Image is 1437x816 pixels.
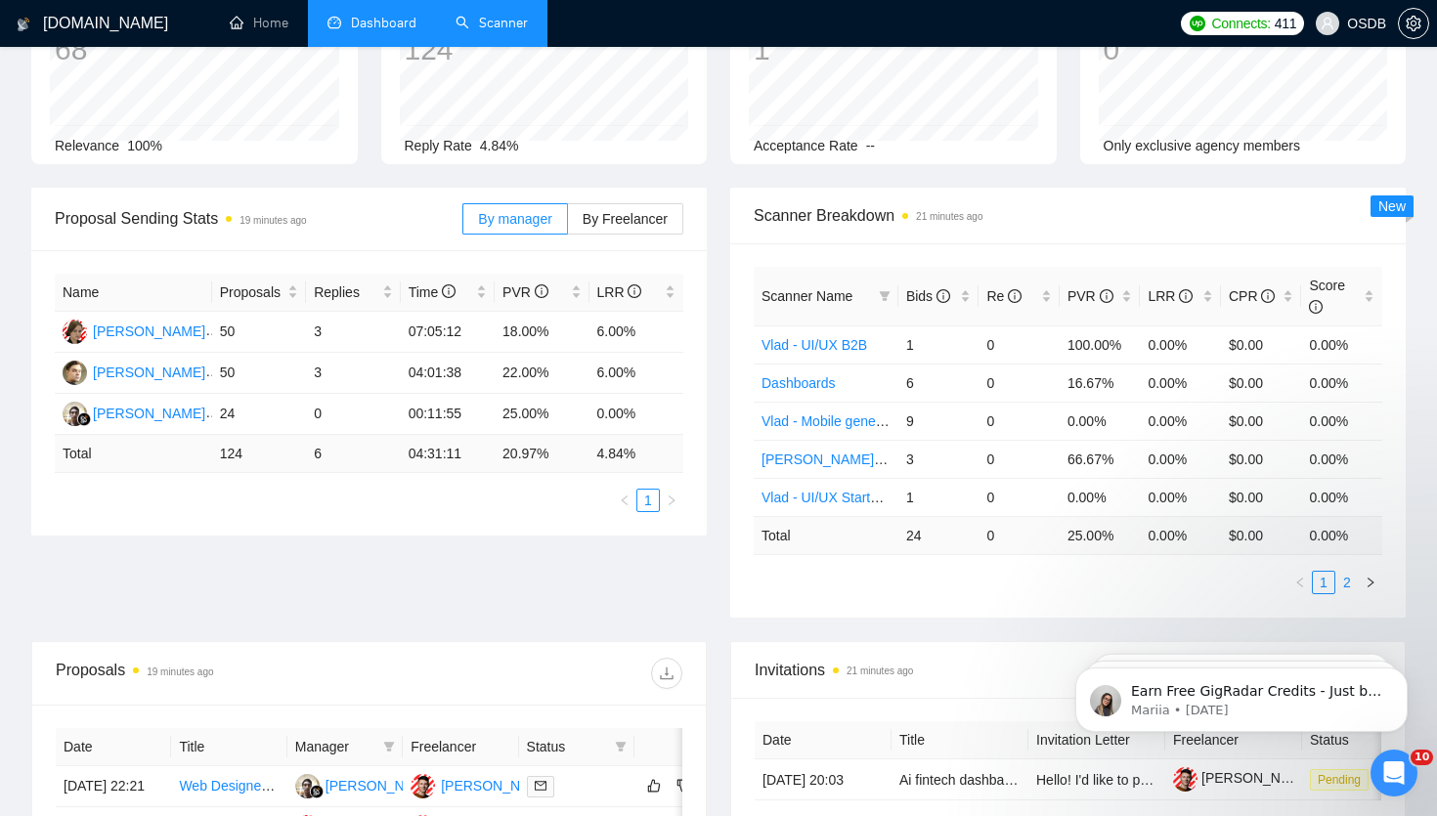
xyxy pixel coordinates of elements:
[179,778,631,794] a: Web Designer for Cookware Brand (Homepage + Product Page Redesign)
[401,312,495,353] td: 07:05:12
[295,774,320,798] img: MI
[892,759,1028,800] td: Ai fintech dashbaord
[754,138,858,153] span: Acceptance Rate
[56,658,370,689] div: Proposals
[502,284,548,300] span: PVR
[1060,325,1141,364] td: 100.00%
[1398,16,1429,31] a: setting
[93,362,205,383] div: [PERSON_NAME]
[628,284,641,298] span: info-circle
[762,337,867,353] a: Vlad - UI/UX B2B
[56,766,171,807] td: [DATE] 22:21
[619,494,631,506] span: left
[495,312,588,353] td: 18.00%
[295,777,438,793] a: MI[PERSON_NAME]
[1310,769,1369,791] span: Pending
[1301,478,1382,516] td: 0.00%
[1140,478,1221,516] td: 0.00%
[1221,440,1302,478] td: $0.00
[326,775,438,796] div: [PERSON_NAME]
[754,516,898,554] td: Total
[660,489,683,512] button: right
[441,775,553,796] div: [PERSON_NAME]
[1309,300,1323,314] span: info-circle
[93,321,205,342] div: [PERSON_NAME]
[1140,516,1221,554] td: 0.00 %
[442,284,456,298] span: info-circle
[85,57,337,538] span: Earn Free GigRadar Credits - Just by Sharing Your Story! 💬 Want more credits for sending proposal...
[660,489,683,512] li: Next Page
[1060,364,1141,402] td: 16.67%
[1313,572,1334,593] a: 1
[212,435,306,473] td: 124
[1148,288,1193,304] span: LRR
[642,774,666,797] button: like
[63,405,205,420] a: MI[PERSON_NAME]
[63,361,87,385] img: DA
[310,785,324,798] img: gigradar-bm.png
[1398,8,1429,39] button: setting
[306,353,400,394] td: 3
[613,489,636,512] button: left
[401,435,495,473] td: 04:31:11
[1288,571,1312,594] li: Previous Page
[892,721,1028,759] th: Title
[755,658,1381,682] span: Invitations
[55,206,462,231] span: Proposal Sending Stats
[1312,571,1335,594] li: 1
[589,435,684,473] td: 4.84 %
[1335,571,1359,594] li: 2
[403,728,518,766] th: Freelancer
[1221,478,1302,516] td: $0.00
[1221,402,1302,440] td: $0.00
[583,211,668,227] span: By Freelancer
[847,666,913,676] time: 21 minutes ago
[295,736,375,757] span: Manager
[866,138,875,153] span: --
[171,766,286,807] td: Web Designer for Cookware Brand (Homepage + Product Page Redesign)
[1288,571,1312,594] button: left
[495,394,588,435] td: 25.00%
[212,312,306,353] td: 50
[898,516,980,554] td: 24
[56,728,171,766] th: Date
[898,402,980,440] td: 9
[1140,325,1221,364] td: 0.00%
[1173,767,1197,792] img: c16pGwGrh3ocwXKs_QLemoNpcYGtsQ7ssgv9eikZ-SWObTZoltnKTgsREUovFYX99D
[401,353,495,394] td: 04:01:38
[762,375,836,391] a: Dashboards
[306,312,400,353] td: 3
[55,435,212,473] td: Total
[1221,516,1302,554] td: $ 0.00
[535,284,548,298] span: info-circle
[1060,402,1141,440] td: 0.00%
[478,211,551,227] span: By manager
[1046,626,1437,763] iframe: Intercom notifications message
[1301,440,1382,478] td: 0.00%
[1140,440,1221,478] td: 0.00%
[916,211,982,222] time: 21 minutes ago
[306,394,400,435] td: 0
[666,494,677,506] span: right
[456,15,528,31] a: searchScanner
[1060,478,1141,516] td: 0.00%
[327,16,341,29] span: dashboard
[986,288,1022,304] span: Re
[651,658,682,689] button: download
[979,325,1060,364] td: 0
[1309,278,1345,315] span: Score
[1221,364,1302,402] td: $0.00
[1301,402,1382,440] td: 0.00%
[1310,771,1376,787] a: Pending
[1229,288,1275,304] span: CPR
[755,759,892,800] td: [DATE] 20:03
[636,489,660,512] li: 1
[1365,577,1376,588] span: right
[597,284,642,300] span: LRR
[754,203,1382,228] span: Scanner Breakdown
[63,320,87,344] img: AK
[1173,770,1314,786] a: [PERSON_NAME]
[1359,571,1382,594] li: Next Page
[17,9,30,40] img: logo
[1067,288,1113,304] span: PVR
